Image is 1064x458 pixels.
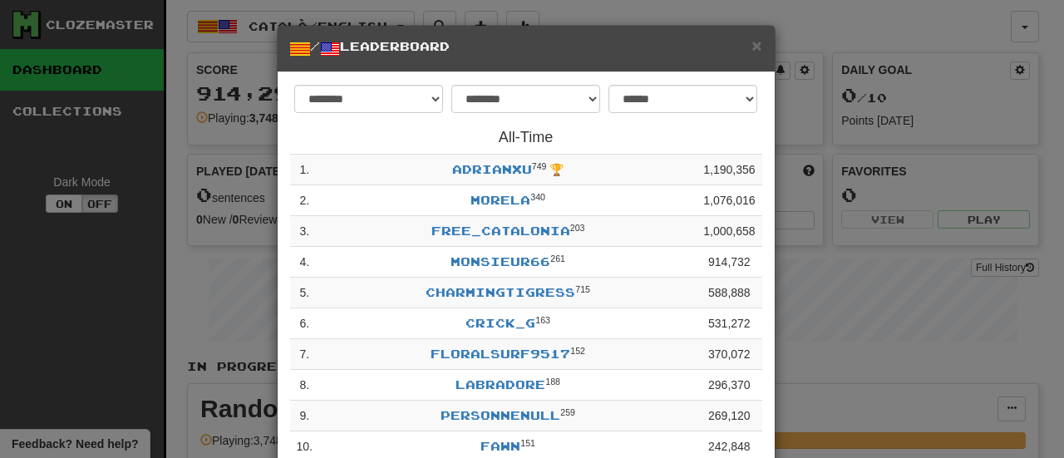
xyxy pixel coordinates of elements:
td: 3 . [290,216,319,247]
td: 914,732 [697,247,761,278]
a: labradore [456,377,545,392]
sup: Level 203 [570,223,585,233]
sup: 340 [530,192,545,202]
sup: Level 261 [550,254,565,263]
td: 531,272 [697,308,761,339]
td: 9 . [290,401,319,431]
td: 5 . [290,278,319,308]
td: 370,072 [697,339,761,370]
sup: Level 151 [520,438,535,448]
td: 1,076,016 [697,185,761,216]
td: 588,888 [697,278,761,308]
sup: Level 715 [575,284,590,294]
button: Close [751,37,761,54]
span: × [751,36,761,55]
sup: Level 188 [545,377,560,387]
sup: Level 163 [535,315,550,325]
a: Adrianxu [452,162,532,176]
sup: Level 259 [560,407,575,417]
td: 4 . [290,247,319,278]
sup: Level 749 [532,161,547,171]
h5: / Leaderboard [290,38,762,59]
sup: Level 152 [570,346,585,356]
td: 1 . [290,155,319,185]
a: Morela [470,193,530,207]
a: Crick_G [465,316,535,330]
a: personnenull [441,408,560,422]
span: 🏆 [549,163,564,176]
td: 7 . [290,339,319,370]
td: 296,370 [697,370,761,401]
a: FloralSurf9517 [431,347,570,361]
td: 269,120 [697,401,761,431]
td: 8 . [290,370,319,401]
a: CharmingTigress [426,285,575,299]
a: fawn [480,439,520,453]
a: free_catalonia [431,224,570,238]
td: 6 . [290,308,319,339]
td: 1,190,356 [697,155,761,185]
h4: All-Time [290,130,762,146]
td: 1,000,658 [697,216,761,247]
a: monsieur66 [451,254,550,268]
td: 2 . [290,185,319,216]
